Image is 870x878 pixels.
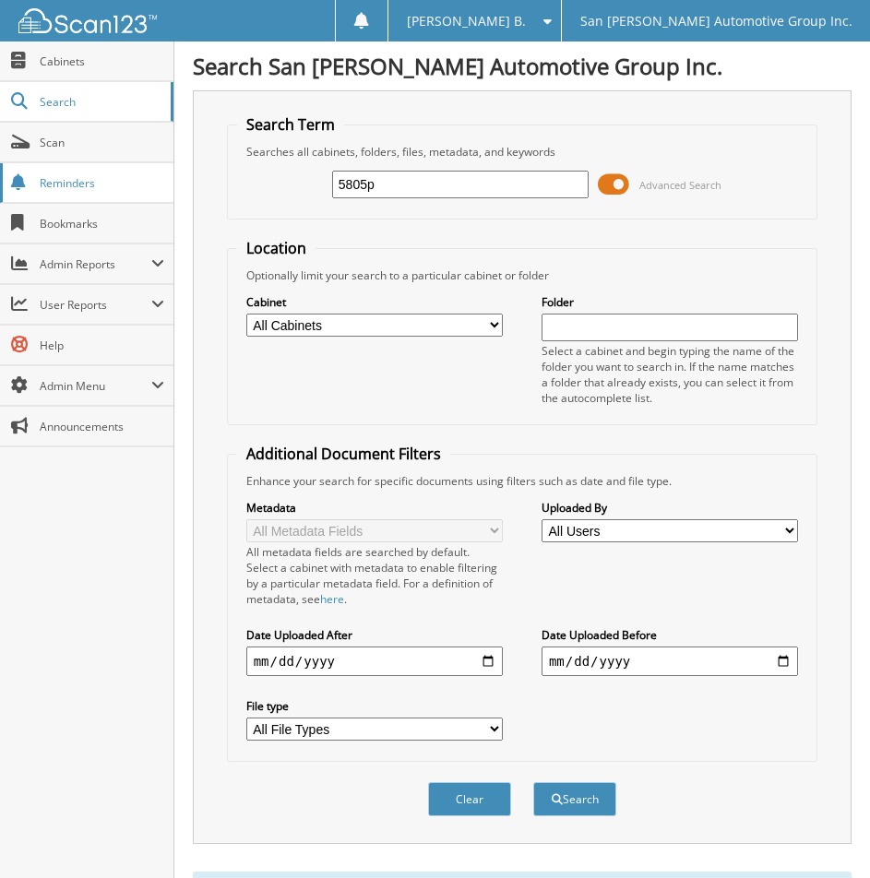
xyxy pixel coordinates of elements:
[407,16,526,27] span: [PERSON_NAME] B.
[40,297,151,313] span: User Reports
[542,647,798,676] input: end
[542,294,798,310] label: Folder
[237,114,344,135] legend: Search Term
[40,216,164,231] span: Bookmarks
[18,8,157,33] img: scan123-logo-white.svg
[40,53,164,69] span: Cabinets
[246,544,503,607] div: All metadata fields are searched by default. Select a cabinet with metadata to enable filtering b...
[193,51,852,81] h1: Search San [PERSON_NAME] Automotive Group Inc.
[237,444,450,464] legend: Additional Document Filters
[246,627,503,643] label: Date Uploaded After
[40,338,164,353] span: Help
[428,782,511,816] button: Clear
[533,782,616,816] button: Search
[580,16,852,27] span: San [PERSON_NAME] Automotive Group Inc.
[40,419,164,434] span: Announcements
[639,178,721,192] span: Advanced Search
[40,175,164,191] span: Reminders
[237,267,808,283] div: Optionally limit your search to a particular cabinet or folder
[246,698,503,714] label: File type
[320,591,344,607] a: here
[237,238,316,258] legend: Location
[40,94,161,110] span: Search
[40,135,164,150] span: Scan
[246,294,503,310] label: Cabinet
[40,378,151,394] span: Admin Menu
[246,500,503,516] label: Metadata
[542,343,798,406] div: Select a cabinet and begin typing the name of the folder you want to search in. If the name match...
[542,627,798,643] label: Date Uploaded Before
[40,256,151,272] span: Admin Reports
[237,144,808,160] div: Searches all cabinets, folders, files, metadata, and keywords
[246,647,503,676] input: start
[542,500,798,516] label: Uploaded By
[237,473,808,489] div: Enhance your search for specific documents using filters such as date and file type.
